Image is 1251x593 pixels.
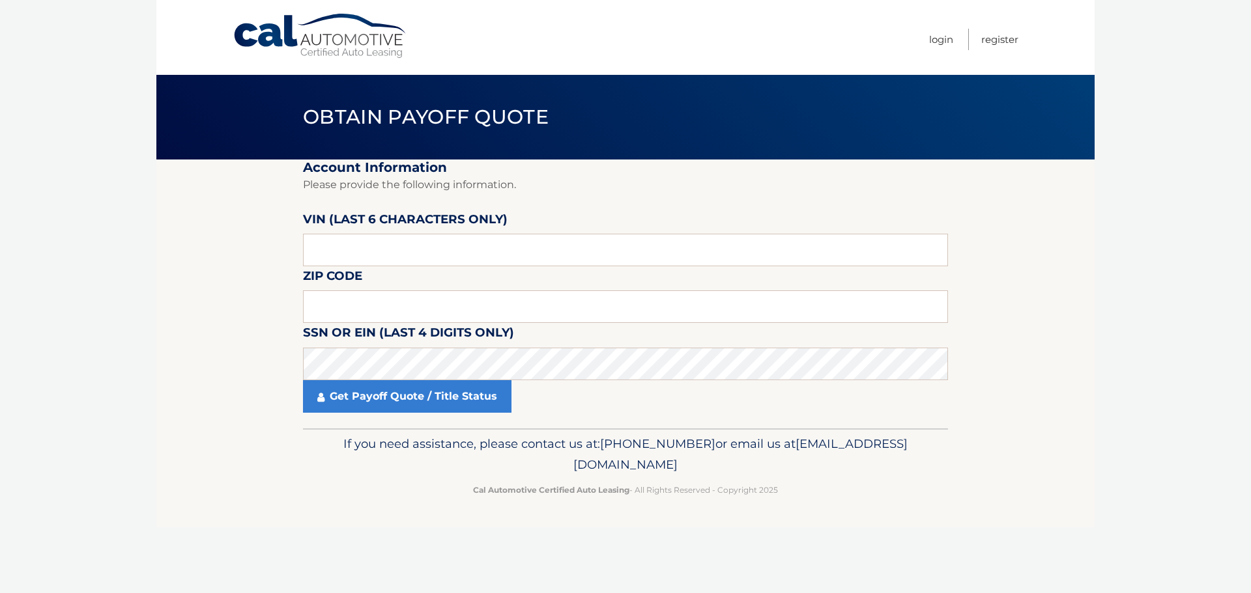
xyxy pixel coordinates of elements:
p: - All Rights Reserved - Copyright 2025 [311,483,940,497]
a: Get Payoff Quote / Title Status [303,380,511,413]
label: SSN or EIN (last 4 digits only) [303,323,514,347]
a: Cal Automotive [233,13,409,59]
h2: Account Information [303,159,948,176]
p: If you need assistance, please contact us at: or email us at [311,434,940,475]
span: [PHONE_NUMBER] [600,436,715,451]
a: Register [981,29,1018,50]
label: Zip Code [303,266,362,290]
p: Please provide the following information. [303,176,948,194]
strong: Cal Automotive Certified Auto Leasing [473,485,629,495]
label: VIN (last 6 characters only) [303,210,508,234]
a: Login [929,29,953,50]
span: Obtain Payoff Quote [303,105,549,129]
